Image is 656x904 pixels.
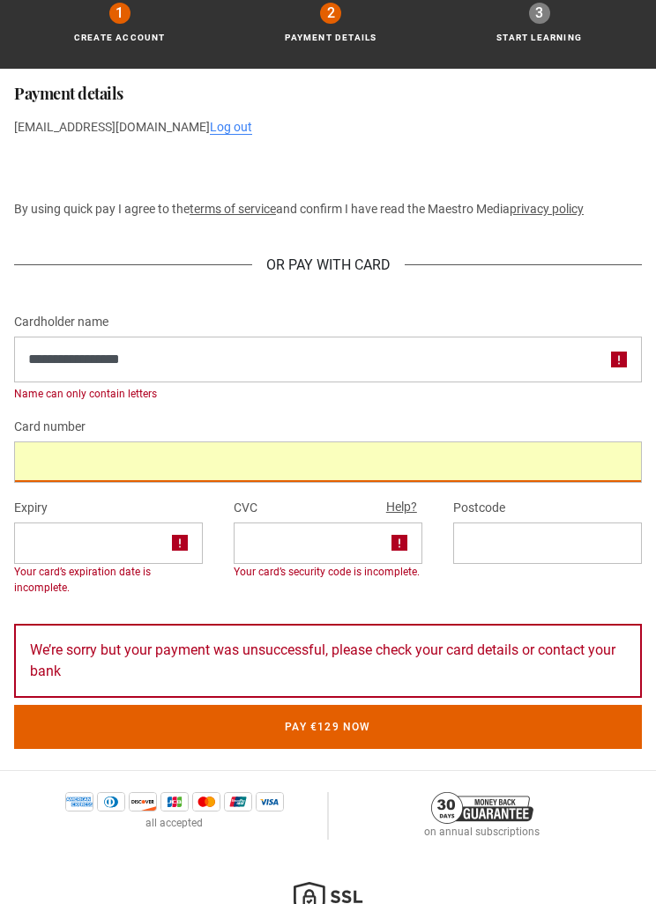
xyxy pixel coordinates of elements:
[14,386,642,402] div: Name can only contain letters
[14,200,642,219] p: By using quick pay I agree to the and confirm I have read the Maestro Media
[14,498,48,519] label: Expiry
[510,202,584,216] a: privacy policy
[248,535,408,552] iframe: Secure CVC input frame
[14,83,642,104] h2: Payment details
[109,3,130,24] div: 1
[467,535,628,552] iframe: Secure postal code input frame
[14,151,642,186] iframe: Secure payment button frame
[65,792,93,811] img: amex
[14,118,642,137] p: [EMAIL_ADDRESS][DOMAIN_NAME]
[256,792,284,811] img: visa
[14,705,642,749] button: Pay €129 now
[453,498,505,519] label: Postcode
[192,792,220,811] img: mastercard
[285,31,376,44] p: Payment details
[320,3,341,24] div: 2
[496,31,582,44] p: Start learning
[14,564,203,596] div: Your card’s expiration date is incomplete.
[224,792,252,811] img: unionpay
[529,3,550,24] div: 3
[424,824,540,840] p: on annual subscriptions
[145,815,203,831] p: all accepted
[234,564,422,580] div: Your card’s security code is incomplete.
[14,417,86,438] label: Card number
[381,496,422,519] button: Help?
[74,31,166,44] p: Create Account
[190,202,276,216] a: terms of service
[129,792,157,811] img: discover
[252,255,405,276] div: Or Pay With Card
[97,792,125,811] img: diners
[28,454,628,471] iframe: Secure card number input frame
[234,498,257,519] label: CVC
[28,535,189,552] iframe: Secure expiration date input frame
[210,120,252,135] a: Log out
[14,624,642,698] div: We’re sorry but your payment was unsuccessful, please check your card details or contact your bank
[431,792,533,824] img: 30-day-money-back-guarantee-c866a5dd536ff72a469b.png
[14,312,108,333] label: Cardholder name
[160,792,189,811] img: jcb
